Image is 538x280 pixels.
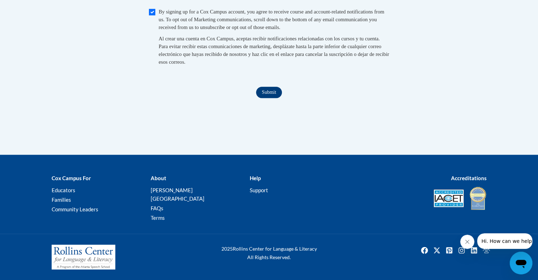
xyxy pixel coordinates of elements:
a: Instagram [456,245,467,256]
a: Community Leaders [52,206,98,212]
img: Accredited IACET® Provider [434,189,464,207]
span: 2025 [221,246,233,252]
img: IDA® Accredited [469,186,487,211]
img: Rollins Center for Language & Literacy - A Program of the Atlanta Speech School [52,245,115,269]
a: Linkedin [468,245,480,256]
a: Facebook [419,245,430,256]
img: Pinterest icon [444,245,455,256]
a: [PERSON_NAME][GEOGRAPHIC_DATA] [150,187,204,202]
div: Rollins Center for Language & Literacy All Rights Reserved. [195,245,343,262]
a: FAQs [150,205,163,211]
a: Facebook Group [481,245,492,256]
img: Twitter icon [431,245,442,256]
b: Cox Campus For [52,175,91,181]
iframe: Close message [460,235,474,249]
input: Submit [256,87,282,98]
a: Pinterest [444,245,455,256]
b: About [150,175,166,181]
iframe: Button to launch messaging window [510,252,532,274]
a: Terms [150,215,164,221]
img: Instagram icon [456,245,467,256]
b: Help [249,175,260,181]
iframe: Message from company [477,233,532,249]
a: Families [52,196,71,203]
b: Accreditations [451,175,487,181]
span: By signing up for a Cox Campus account, you agree to receive course and account-related notificat... [159,9,384,30]
a: Educators [52,187,75,193]
span: Al crear una cuenta en Cox Campus, aceptas recibir notificaciones relacionadas con los cursos y t... [159,36,389,65]
a: Support [249,187,268,193]
a: Twitter [431,245,442,256]
img: LinkedIn icon [468,245,480,256]
span: Hi. How can we help? [4,5,57,11]
img: Facebook icon [419,245,430,256]
img: Facebook group icon [481,245,492,256]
